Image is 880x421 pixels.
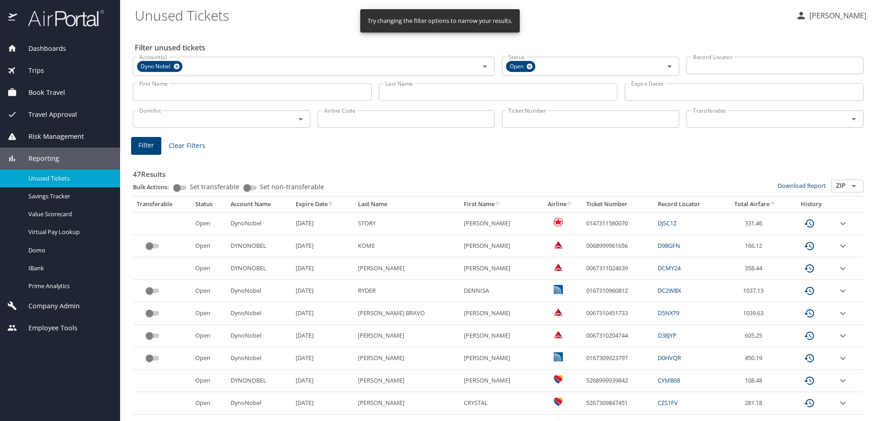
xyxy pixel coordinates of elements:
img: Delta Airlines [554,330,563,339]
td: [DATE] [292,280,354,302]
td: Open [192,370,227,392]
span: Clear Filters [169,140,205,152]
td: 0167309923797 [583,347,654,370]
button: sort [328,202,334,208]
td: DynoNobel [227,280,291,302]
td: [PERSON_NAME] [460,302,538,325]
th: Total Airfare [722,197,789,212]
a: CYMB68 [658,376,680,384]
td: [DATE] [292,370,354,392]
th: Ticket Number [583,197,654,212]
img: Delta Airlines [554,240,563,249]
td: [PERSON_NAME] [460,257,538,280]
td: DynoNobel [227,392,291,415]
span: Employee Tools [17,323,77,333]
td: [DATE] [292,302,354,325]
button: expand row [837,241,848,252]
td: 0147311580070 [583,212,654,235]
button: Open [847,113,860,126]
td: [PERSON_NAME] [354,325,460,347]
a: CZS1FV [658,399,678,407]
td: [DATE] [292,347,354,370]
span: Trips [17,66,44,76]
th: Account Name [227,197,291,212]
td: [DATE] [292,392,354,415]
th: First Name [460,197,538,212]
button: [PERSON_NAME] [792,7,870,24]
td: Open [192,212,227,235]
td: 0067311024639 [583,257,654,280]
img: Southwest Airlines [554,375,563,384]
td: Open [192,280,227,302]
td: 281.18 [722,392,789,415]
button: Open [294,113,307,126]
th: Status [192,197,227,212]
td: 0167310960812 [583,280,654,302]
span: Dyno Nobel [137,62,176,71]
span: Travel Approval [17,109,77,120]
td: Open [192,302,227,325]
a: Download Report [778,181,826,190]
img: United Airlines [554,352,563,361]
span: Value Scorecard [28,210,109,219]
th: Last Name [354,197,460,212]
span: Savings Tracker [28,192,109,201]
a: D98GFN [658,241,680,250]
td: Open [192,325,227,347]
img: Air Canada [554,218,563,227]
button: sort [566,202,573,208]
th: Airline [538,197,583,212]
td: 108.48 [722,370,789,392]
span: Dashboards [17,44,66,54]
td: DynoNobel [227,212,291,235]
td: DynoNobel [227,347,291,370]
td: 5268999939842 [583,370,654,392]
th: Expire Date [292,197,354,212]
button: Open [663,60,676,73]
button: Open [847,180,860,192]
button: Filter [131,137,161,155]
a: D38JYP [658,331,676,339]
td: DENNISA [460,280,538,302]
td: 0067310204744 [583,325,654,347]
td: [PERSON_NAME] [460,235,538,257]
button: expand row [837,353,848,364]
h3: 47 Results [133,164,863,180]
button: Open [478,60,491,73]
img: Delta Airlines [554,262,563,272]
td: [DATE] [292,325,354,347]
td: 166.12 [722,235,789,257]
td: [PERSON_NAME] [354,257,460,280]
img: Delta Airlines [554,307,563,317]
td: [PERSON_NAME] [460,212,538,235]
span: Set non-transferable [260,184,324,190]
span: Company Admin [17,301,80,311]
td: 1037.13 [722,280,789,302]
td: DYNONOBEL [227,235,291,257]
td: DYNONOBEL [227,370,291,392]
td: [PERSON_NAME] BRAVO [354,302,460,325]
a: DCMY24 [658,264,681,272]
button: expand row [837,398,848,409]
p: Bulk Actions: [133,183,176,191]
td: 0068999961656 [583,235,654,257]
td: 605.25 [722,325,789,347]
td: DynoNobel [227,302,291,325]
td: [DATE] [292,235,354,257]
span: Virtual Pay Lookup [28,228,109,236]
h2: Filter unused tickets [135,40,865,55]
button: expand row [837,285,848,296]
div: Transferable [137,200,188,208]
td: 5267309847451 [583,392,654,415]
img: United Airlines [554,285,563,294]
button: expand row [837,308,848,319]
button: expand row [837,375,848,386]
td: Open [192,257,227,280]
td: Open [192,392,227,415]
p: [PERSON_NAME] [807,10,866,21]
span: Filter [138,140,154,151]
img: Southwest Airlines [554,397,563,406]
td: 358.44 [722,257,789,280]
td: 331.46 [722,212,789,235]
span: Open [506,62,529,71]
